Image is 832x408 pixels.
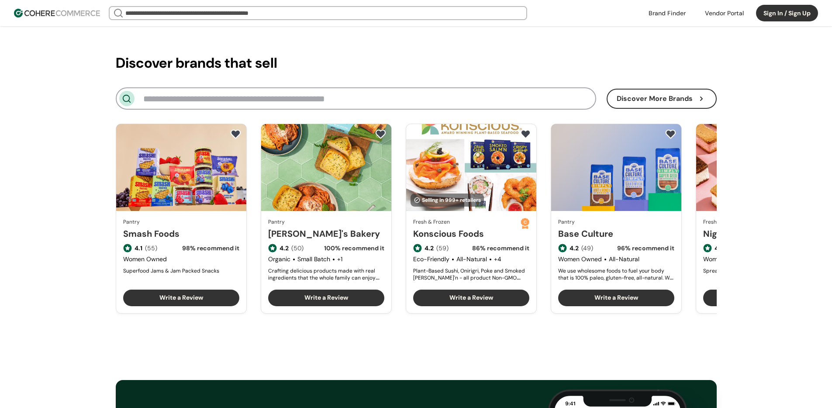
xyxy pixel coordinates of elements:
a: Nightingale Ice Cream Sandwiches [703,227,819,240]
button: Sign In / Sign Up [756,5,818,21]
button: Write a Review [703,290,819,306]
h2: Discover brands that sell [116,52,717,73]
button: add to favorite [228,128,243,141]
button: Write a Review [558,290,674,306]
button: Write a Review [413,290,529,306]
a: Konscious Foods [413,227,521,240]
button: Write a Review [268,290,384,306]
a: Base Culture [558,227,674,240]
a: [PERSON_NAME]'s Bakery [268,227,384,240]
button: Discover More Brands [607,89,717,109]
button: Write a Review [123,290,239,306]
button: add to favorite [518,128,533,141]
button: add to favorite [373,128,388,141]
button: add to favorite [663,128,678,141]
a: Smash Foods [123,227,239,240]
img: Cohere Logo [14,9,100,17]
